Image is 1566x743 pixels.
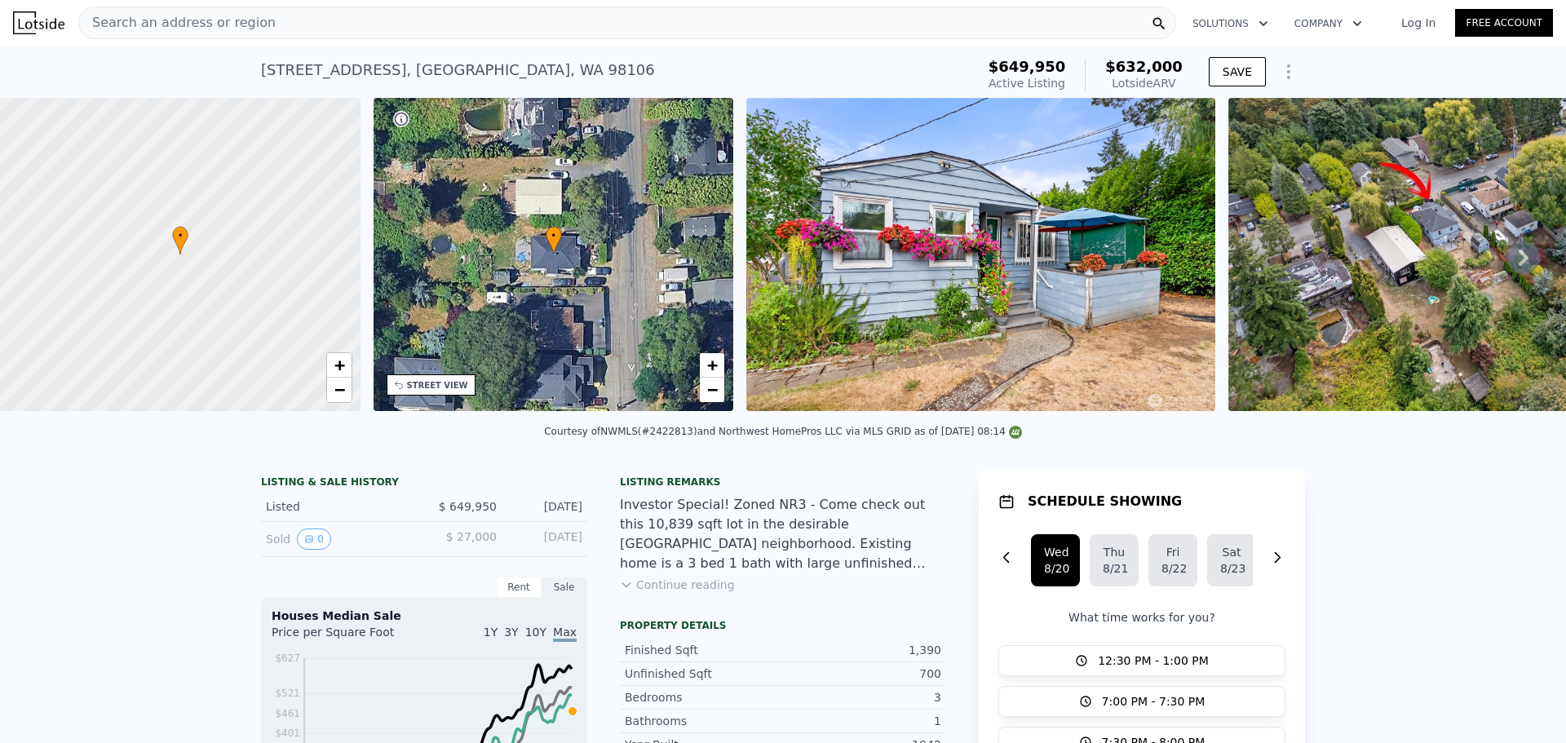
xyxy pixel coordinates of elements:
[504,626,518,639] span: 3Y
[707,355,718,375] span: +
[700,378,724,402] a: Zoom out
[261,59,655,82] div: [STREET_ADDRESS] , [GEOGRAPHIC_DATA] , WA 98106
[783,713,941,729] div: 1
[334,379,344,400] span: −
[334,355,344,375] span: +
[998,686,1285,717] button: 7:00 PM - 7:30 PM
[79,13,276,33] span: Search an address or region
[327,353,352,378] a: Zoom in
[553,626,577,642] span: Max
[272,624,424,650] div: Price per Square Foot
[510,498,582,515] div: [DATE]
[989,77,1065,90] span: Active Listing
[989,58,1066,75] span: $649,950
[1161,544,1184,560] div: Fri
[783,666,941,682] div: 700
[1103,544,1126,560] div: Thu
[1281,9,1375,38] button: Company
[172,228,188,243] span: •
[266,498,411,515] div: Listed
[625,642,783,658] div: Finished Sqft
[1028,492,1182,511] h1: SCHEDULE SHOWING
[261,475,587,492] div: LISTING & SALE HISTORY
[1148,534,1197,586] button: Fri8/22
[700,353,724,378] a: Zoom in
[707,379,718,400] span: −
[1382,15,1455,31] a: Log In
[1161,560,1184,577] div: 8/22
[544,426,1022,437] div: Courtesy of NWMLS (#2422813) and Northwest HomePros LLC via MLS GRID as of [DATE] 08:14
[327,378,352,402] a: Zoom out
[625,713,783,729] div: Bathrooms
[13,11,64,34] img: Lotside
[407,379,468,391] div: STREET VIEW
[783,642,941,658] div: 1,390
[998,645,1285,676] button: 12:30 PM - 1:00 PM
[620,619,946,632] div: Property details
[525,626,546,639] span: 10Y
[496,577,542,598] div: Rent
[439,500,497,513] span: $ 649,950
[542,577,587,598] div: Sale
[1009,426,1022,439] img: NWMLS Logo
[275,728,300,739] tspan: $401
[625,689,783,705] div: Bedrooms
[783,689,941,705] div: 3
[1031,534,1080,586] button: Wed8/20
[266,529,411,550] div: Sold
[275,708,300,719] tspan: $461
[1179,9,1281,38] button: Solutions
[1455,9,1553,37] a: Free Account
[275,652,300,664] tspan: $627
[1105,75,1183,91] div: Lotside ARV
[620,495,946,573] div: Investor Special! Zoned NR3 - Come check out this 10,839 sqft lot in the desirable [GEOGRAPHIC_DA...
[1044,544,1067,560] div: Wed
[275,688,300,699] tspan: $521
[297,529,331,550] button: View historical data
[172,226,188,254] div: •
[546,226,562,254] div: •
[1207,534,1256,586] button: Sat8/23
[1098,652,1209,669] span: 12:30 PM - 1:00 PM
[484,626,498,639] span: 1Y
[1220,544,1243,560] div: Sat
[1090,534,1139,586] button: Thu8/21
[620,577,735,593] button: Continue reading
[1102,693,1205,710] span: 7:00 PM - 7:30 PM
[1105,58,1183,75] span: $632,000
[446,530,497,543] span: $ 27,000
[1220,560,1243,577] div: 8/23
[1044,560,1067,577] div: 8/20
[620,475,946,489] div: Listing remarks
[746,98,1215,411] img: Sale: 167508504 Parcel: 98045759
[1209,57,1266,86] button: SAVE
[625,666,783,682] div: Unfinished Sqft
[510,529,582,550] div: [DATE]
[1272,55,1305,88] button: Show Options
[1103,560,1126,577] div: 8/21
[546,228,562,243] span: •
[998,609,1285,626] p: What time works for you?
[272,608,577,624] div: Houses Median Sale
